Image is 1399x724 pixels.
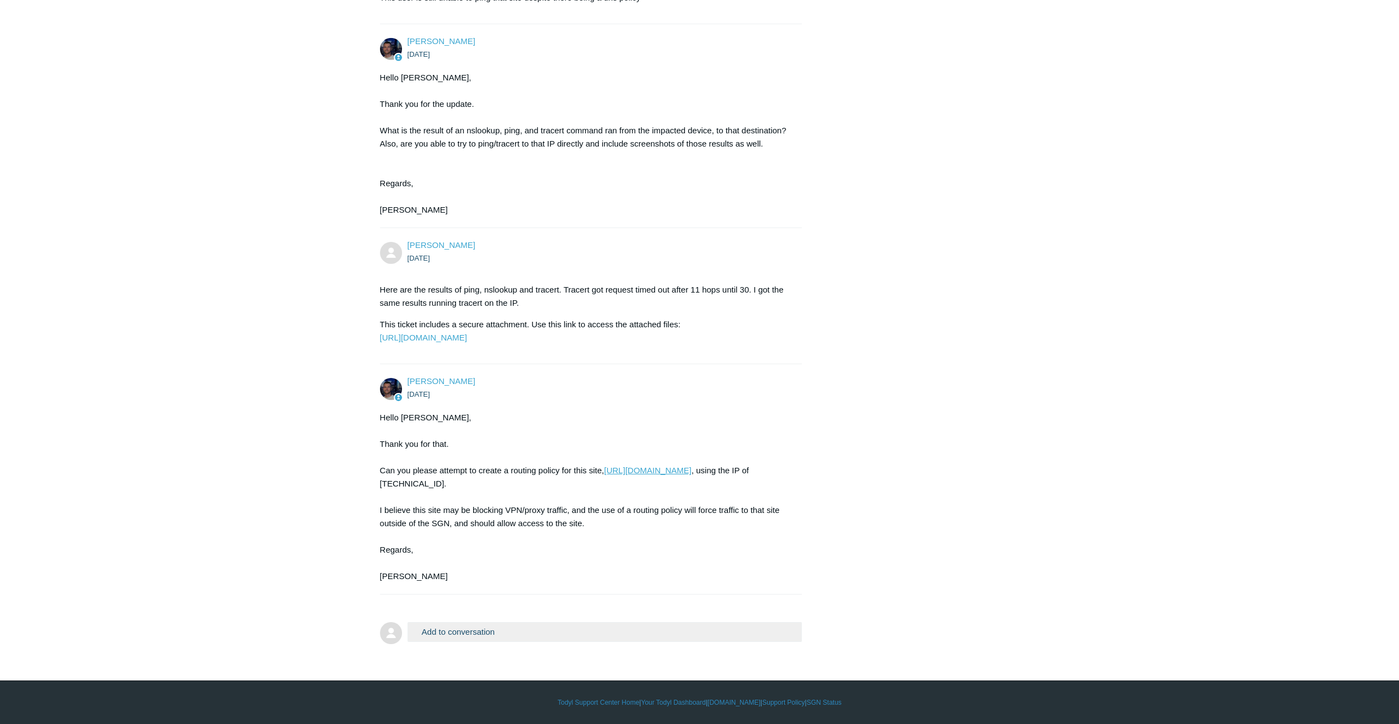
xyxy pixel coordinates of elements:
[380,318,791,344] p: This ticket includes a secure attachment. Use this link to access the attached files:
[707,698,760,707] a: [DOMAIN_NAME]
[408,376,475,386] a: [PERSON_NAME]
[604,466,691,475] a: [URL][DOMAIN_NAME]
[408,376,475,386] span: Connor Davis
[380,71,791,217] div: Hello [PERSON_NAME], Thank you for the update. What is the result of an nslookup, ping, and trace...
[408,254,430,262] time: 09/15/2025, 15:13
[807,698,841,707] a: SGN Status
[408,50,430,58] time: 09/15/2025, 14:55
[408,390,430,398] time: 09/15/2025, 15:24
[408,622,802,641] button: Add to conversation
[762,698,805,707] a: Support Policy
[408,36,475,46] span: Connor Davis
[408,240,475,250] a: [PERSON_NAME]
[641,698,705,707] a: Your Todyl Dashboard
[408,240,475,250] span: Jacob Barry
[380,333,467,342] a: [URL][DOMAIN_NAME]
[558,698,639,707] a: Todyl Support Center Home
[380,411,791,583] div: Hello [PERSON_NAME], Thank you for that. Can you please attempt to create a routing policy for th...
[380,698,1020,707] div: | | | |
[380,283,791,310] p: Here are the results of ping, nslookup and tracert. Tracert got request timed out after 11 hops u...
[408,36,475,46] a: [PERSON_NAME]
